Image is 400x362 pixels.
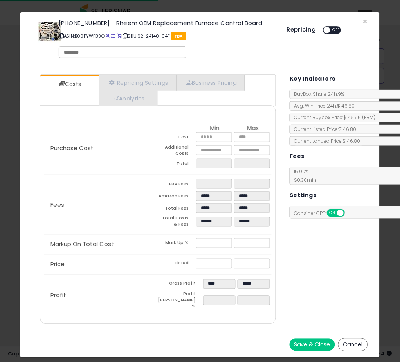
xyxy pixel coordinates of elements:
[290,114,375,121] span: Current Buybox Price:
[290,190,316,200] h5: Settings
[234,125,272,132] th: Max
[290,151,305,161] h5: Fees
[44,202,158,208] p: Fees
[290,168,316,183] span: 15.00 %
[196,125,234,132] th: Min
[99,90,157,106] a: Analytics
[158,279,203,291] td: Gross Profit
[290,177,316,183] span: $0.30 min
[177,75,245,91] a: Business Pricing
[287,27,318,33] h5: Repricing:
[158,159,196,171] td: Total
[290,126,356,133] span: Current Listed Price: $146.80
[106,33,110,39] a: BuyBox page
[44,262,158,268] p: Price
[290,74,335,84] h5: Key Indicators
[344,210,357,217] span: OFF
[158,132,196,144] td: Cost
[363,16,368,27] span: ×
[158,259,196,271] td: Listed
[112,33,116,39] a: All offer listings
[38,20,61,43] img: 61p3GZTSFwL._SL60_.jpg
[290,210,355,217] span: Consider CPT:
[290,339,335,351] button: Save & Close
[158,179,196,191] td: FBA Fees
[44,292,158,299] p: Profit
[158,203,196,215] td: Total Fees
[117,33,121,39] a: Your listing only
[44,145,158,151] p: Purchase Cost
[59,30,275,42] p: ASIN: B00FYWFB9O | SKU: 62-24140-04F
[171,32,186,40] span: FBA
[328,210,338,217] span: ON
[158,215,196,230] td: Total Costs & Fees
[290,102,355,109] span: Avg. Win Price 24h: $146.80
[338,338,368,351] button: Cancel
[290,91,344,97] span: BuyBox Share 24h: 9%
[343,114,375,121] span: $146.95
[330,27,343,34] span: OFF
[59,20,275,26] h3: [PHONE_NUMBER] - Rheem OEM Replacement Furnace Control Board
[158,144,196,159] td: Additional Costs
[158,191,196,203] td: Amazon Fees
[158,291,203,312] td: Profit [PERSON_NAME] %
[362,114,375,121] span: ( FBM )
[99,75,177,91] a: Repricing Settings
[40,76,98,92] a: Costs
[44,241,158,247] p: Markup On Total Cost
[158,238,196,251] td: Mark Up %
[290,138,360,144] span: Current Landed Price: $146.80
